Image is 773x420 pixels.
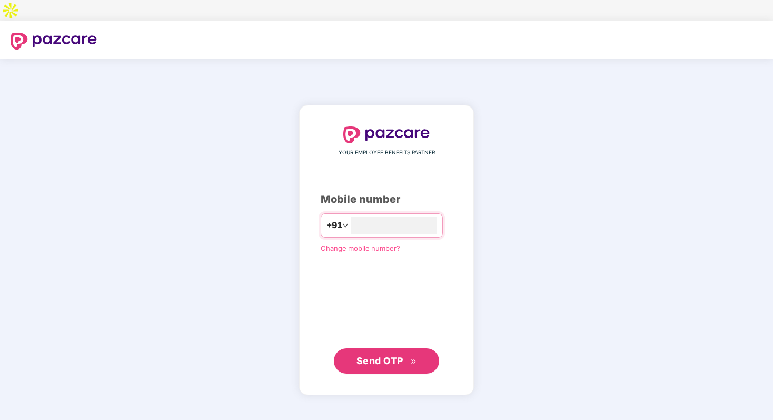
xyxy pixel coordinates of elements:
[343,126,430,143] img: logo
[321,191,452,208] div: Mobile number
[11,33,97,50] img: logo
[339,149,435,157] span: YOUR EMPLOYEE BENEFITS PARTNER
[356,355,403,366] span: Send OTP
[342,222,349,229] span: down
[326,219,342,232] span: +91
[334,348,439,374] button: Send OTPdouble-right
[410,358,417,365] span: double-right
[321,244,400,252] a: Change mobile number?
